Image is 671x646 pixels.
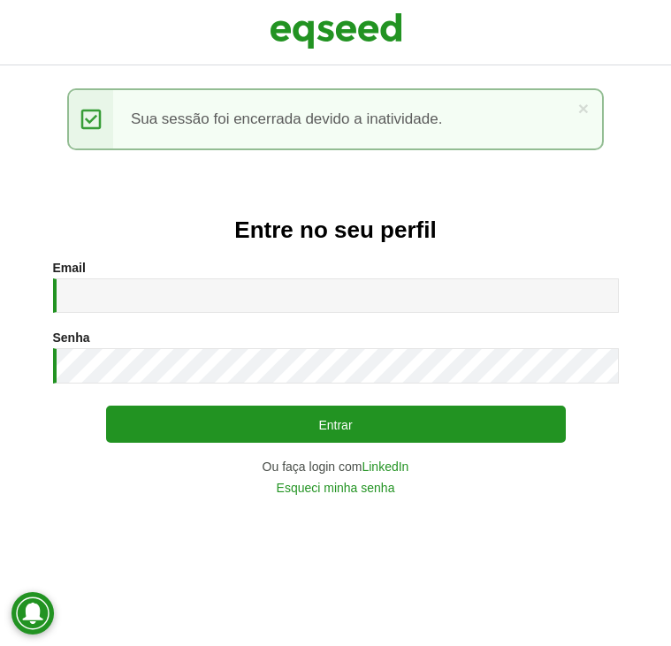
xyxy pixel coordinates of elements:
[53,262,86,274] label: Email
[578,99,589,118] a: ×
[106,406,566,443] button: Entrar
[270,9,402,53] img: EqSeed Logo
[35,217,636,243] h2: Entre no seu perfil
[53,460,619,473] div: Ou faça login com
[67,88,604,150] div: Sua sessão foi encerrada devido a inatividade.
[277,482,395,494] a: Esqueci minha senha
[53,331,90,344] label: Senha
[362,460,408,473] a: LinkedIn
